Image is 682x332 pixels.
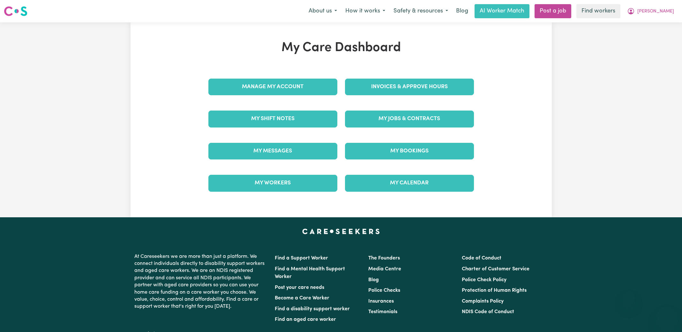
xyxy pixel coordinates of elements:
[637,8,674,15] span: [PERSON_NAME]
[275,317,336,322] a: Find an aged care worker
[275,296,329,301] a: Become a Care Worker
[576,4,620,18] a: Find workers
[345,143,474,159] a: My Bookings
[304,4,341,18] button: About us
[462,288,527,293] a: Protection of Human Rights
[345,79,474,95] a: Invoices & Approve Hours
[275,285,324,290] a: Post your care needs
[345,175,474,191] a: My Calendar
[205,40,478,56] h1: My Care Dashboard
[368,277,379,282] a: Blog
[275,256,328,261] a: Find a Support Worker
[368,288,400,293] a: Police Checks
[368,299,394,304] a: Insurances
[4,5,27,17] img: Careseekers logo
[623,4,678,18] button: My Account
[462,277,506,282] a: Police Check Policy
[208,79,337,95] a: Manage My Account
[368,309,397,314] a: Testimonials
[275,306,350,312] a: Find a disability support worker
[368,256,400,261] a: The Founders
[345,111,474,127] a: My Jobs & Contracts
[535,4,571,18] a: Post a job
[462,266,529,272] a: Charter of Customer Service
[656,306,677,327] iframe: Button to launch messaging window
[134,251,267,313] p: At Careseekers we are more than just a platform. We connect individuals directly to disability su...
[462,299,504,304] a: Complaints Policy
[475,4,529,18] a: AI Worker Match
[208,143,337,159] a: My Messages
[4,4,27,19] a: Careseekers logo
[208,175,337,191] a: My Workers
[452,4,472,18] a: Blog
[462,256,501,261] a: Code of Conduct
[462,309,514,314] a: NDIS Code of Conduct
[368,266,401,272] a: Media Centre
[302,229,380,234] a: Careseekers home page
[275,266,345,279] a: Find a Mental Health Support Worker
[622,291,635,304] iframe: Close message
[208,111,337,127] a: My Shift Notes
[341,4,389,18] button: How it works
[389,4,452,18] button: Safety & resources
